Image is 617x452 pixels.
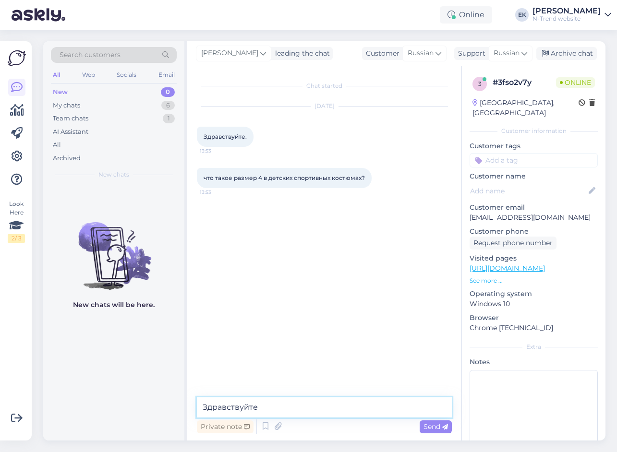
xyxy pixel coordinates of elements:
textarea: Здравствуйте [197,397,452,417]
p: Customer tags [470,141,598,151]
div: [GEOGRAPHIC_DATA], [GEOGRAPHIC_DATA] [472,98,579,118]
div: Online [440,6,492,24]
p: Chrome [TECHNICAL_ID] [470,323,598,333]
div: Customer information [470,127,598,135]
div: # 3fso2v7y [493,77,556,88]
div: AI Assistant [53,127,88,137]
div: Chat started [197,82,452,90]
a: [URL][DOMAIN_NAME] [470,264,545,273]
p: See more ... [470,276,598,285]
span: Russian [408,48,434,59]
div: N-Trend website [532,15,601,23]
div: Archived [53,154,81,163]
a: [PERSON_NAME]N-Trend website [532,7,611,23]
p: Customer phone [470,226,598,237]
div: Team chats [53,114,88,123]
div: Extra [470,343,598,351]
p: Windows 10 [470,299,598,309]
div: Web [80,69,97,81]
div: 6 [161,101,175,110]
div: Private note [197,420,254,433]
div: 0 [161,87,175,97]
span: Здравствуйте. [204,133,247,140]
span: 13:53 [200,189,236,196]
div: Email [157,69,177,81]
span: New chats [98,170,129,179]
div: [DATE] [197,102,452,110]
p: Notes [470,357,598,367]
div: 2 / 3 [8,234,25,243]
div: Support [454,48,485,59]
div: leading the chat [271,48,330,59]
span: Russian [494,48,520,59]
input: Add a tag [470,153,598,167]
div: Look Here [8,200,25,243]
p: [EMAIL_ADDRESS][DOMAIN_NAME] [470,213,598,223]
div: [PERSON_NAME] [532,7,601,15]
p: Visited pages [470,253,598,263]
span: Online [556,77,595,88]
img: Askly Logo [8,49,26,67]
span: 13:53 [200,147,236,155]
div: Socials [115,69,138,81]
div: Customer [362,48,399,59]
div: 1 [163,114,175,123]
span: [PERSON_NAME] [201,48,258,59]
div: EK [515,8,529,22]
div: All [53,140,61,150]
p: Operating system [470,289,598,299]
span: 3 [478,80,482,87]
input: Add name [470,186,587,196]
span: что такое размер 4 в детских спортивных костюмах? [204,174,365,181]
p: Customer name [470,171,598,181]
p: New chats will be here. [73,300,155,310]
div: Archive chat [536,47,597,60]
span: Search customers [60,50,121,60]
div: New [53,87,68,97]
p: Customer email [470,202,598,213]
div: My chats [53,101,80,110]
div: Request phone number [470,237,557,250]
p: Browser [470,313,598,323]
div: All [51,69,62,81]
span: Send [423,422,448,431]
img: No chats [43,205,184,291]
